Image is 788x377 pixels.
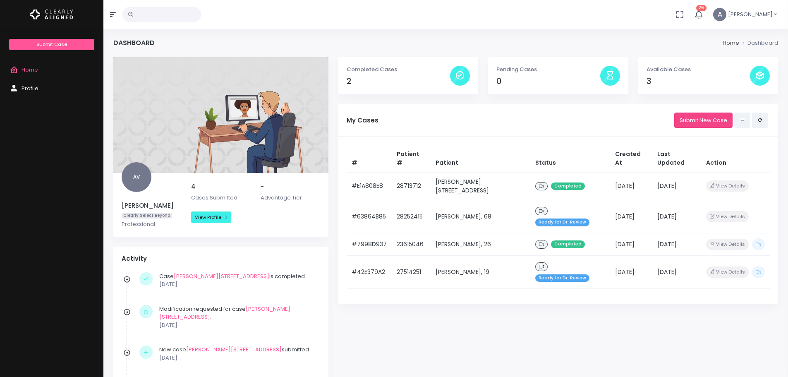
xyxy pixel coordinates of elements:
[496,77,600,86] h4: 0
[392,233,431,255] td: 23615046
[674,113,733,128] a: Submit New Case
[610,172,652,200] td: [DATE]
[551,240,585,248] span: Completed
[191,194,251,202] p: Cases Submitted
[347,256,392,289] td: #42E379A2
[22,66,38,74] span: Home
[122,255,320,262] h4: Activity
[723,39,739,47] li: Home
[728,10,773,19] span: [PERSON_NAME]
[652,200,701,233] td: [DATE]
[652,172,701,200] td: [DATE]
[647,77,750,86] h4: 3
[122,202,181,209] h5: [PERSON_NAME]
[122,213,172,219] span: Clearly Select Beyond
[159,305,316,329] div: Modification requested for case .
[174,272,269,280] a: [PERSON_NAME][STREET_ADDRESS]
[36,41,67,48] span: Submit Case
[347,65,450,74] p: Completed Cases
[392,256,431,289] td: 27514251
[347,145,392,173] th: #
[159,321,316,329] p: [DATE]
[122,220,181,228] p: Professional
[431,256,530,289] td: [PERSON_NAME], 19
[392,145,431,173] th: Patient #
[113,39,155,47] h4: Dashboard
[652,256,701,289] td: [DATE]
[647,65,750,74] p: Available Cases
[706,239,749,250] button: View Details
[496,65,600,74] p: Pending Cases
[610,200,652,233] td: [DATE]
[191,183,251,190] h5: 4
[551,182,585,190] span: Completed
[347,172,392,200] td: #E1A808E8
[347,77,450,86] h4: 2
[347,200,392,233] td: #63864B85
[159,272,316,288] div: Case is completed.
[261,194,320,202] p: Advantage Tier
[431,200,530,233] td: [PERSON_NAME], 68
[159,346,316,362] div: New case submitted.
[696,5,707,11] span: 26
[610,233,652,255] td: [DATE]
[610,256,652,289] td: [DATE]
[347,233,392,255] td: #7998D937
[392,172,431,200] td: 28713712
[159,354,316,362] p: [DATE]
[706,180,749,192] button: View Details
[22,84,38,92] span: Profile
[392,200,431,233] td: 28252415
[530,145,610,173] th: Status
[535,219,589,226] span: Ready for Dr. Review
[191,211,231,223] a: View Profile
[652,233,701,255] td: [DATE]
[701,145,770,173] th: Action
[535,274,589,282] span: Ready for Dr. Review
[739,39,778,47] li: Dashboard
[9,39,94,50] a: Submit Case
[431,172,530,200] td: [PERSON_NAME][STREET_ADDRESS]
[186,346,282,353] a: [PERSON_NAME][STREET_ADDRESS]
[431,145,530,173] th: Patient
[652,145,701,173] th: Last Updated
[610,145,652,173] th: Created At
[122,162,151,192] span: AV
[261,183,320,190] h5: -
[706,267,749,278] button: View Details
[347,117,674,124] h5: My Cases
[706,211,749,222] button: View Details
[713,8,726,21] span: A
[431,233,530,255] td: [PERSON_NAME], 26
[159,305,290,321] a: [PERSON_NAME][STREET_ADDRESS]
[159,280,316,288] p: [DATE]
[30,6,73,23] img: Logo Horizontal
